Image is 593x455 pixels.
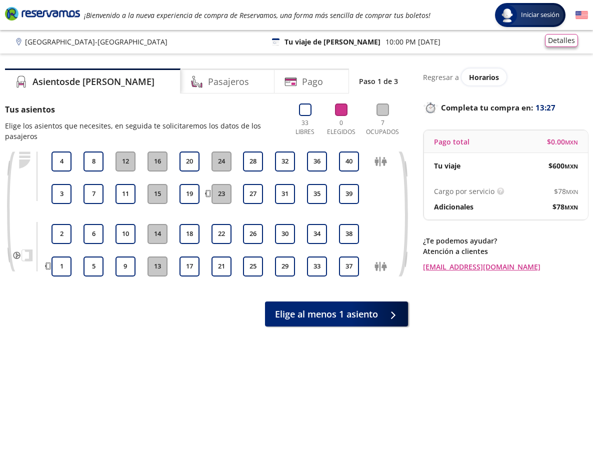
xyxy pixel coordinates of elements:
[307,224,327,244] button: 34
[307,184,327,204] button: 35
[552,201,578,212] span: $ 78
[307,151,327,171] button: 36
[179,256,199,276] button: 17
[564,162,578,170] small: MXN
[564,203,578,211] small: MXN
[339,256,359,276] button: 37
[339,184,359,204] button: 39
[275,256,295,276] button: 29
[5,103,282,115] p: Tus asientos
[284,36,380,47] p: Tu viaje de [PERSON_NAME]
[423,246,588,256] p: Atención a clientes
[325,118,357,136] p: 0 Elegidos
[275,184,295,204] button: 31
[83,256,103,276] button: 5
[339,151,359,171] button: 40
[434,136,469,147] p: Pago total
[423,261,588,272] a: [EMAIL_ADDRESS][DOMAIN_NAME]
[535,102,555,113] span: 13:27
[179,151,199,171] button: 20
[434,186,494,196] p: Cargo por servicio
[5,120,282,141] p: Elige los asientos que necesites, en seguida te solicitaremos los datos de los pasajeros
[359,76,398,86] p: Paso 1 de 3
[566,188,578,195] small: MXN
[115,224,135,244] button: 10
[423,68,588,85] div: Regresar a ver horarios
[83,151,103,171] button: 8
[211,151,231,171] button: 24
[243,184,263,204] button: 27
[469,72,499,82] span: Horarios
[208,75,249,88] h4: Pasajeros
[423,235,588,246] p: ¿Te podemos ayudar?
[211,256,231,276] button: 21
[565,138,578,146] small: MXN
[275,151,295,171] button: 32
[575,9,588,21] button: English
[211,224,231,244] button: 22
[385,36,440,47] p: 10:00 PM [DATE]
[211,184,231,204] button: 23
[51,256,71,276] button: 1
[147,224,167,244] button: 14
[302,75,323,88] h4: Pago
[243,256,263,276] button: 25
[517,10,563,20] span: Iniciar sesión
[5,6,80,24] a: Brand Logo
[545,34,578,47] button: Detalles
[84,10,430,20] em: ¡Bienvenido a la nueva experiencia de compra de Reservamos, una forma más sencilla de comprar tus...
[292,118,318,136] p: 33 Libres
[339,224,359,244] button: 38
[434,160,460,171] p: Tu viaje
[243,224,263,244] button: 26
[179,224,199,244] button: 18
[51,224,71,244] button: 2
[83,184,103,204] button: 7
[115,256,135,276] button: 9
[115,151,135,171] button: 12
[115,184,135,204] button: 11
[25,36,167,47] p: [GEOGRAPHIC_DATA] - [GEOGRAPHIC_DATA]
[547,136,578,147] span: $ 0.00
[147,151,167,171] button: 16
[554,186,578,196] span: $ 78
[265,301,408,326] button: Elige al menos 1 asiento
[5,6,80,21] i: Brand Logo
[243,151,263,171] button: 28
[147,256,167,276] button: 13
[423,100,588,114] p: Completa tu compra en :
[179,184,199,204] button: 19
[83,224,103,244] button: 6
[51,184,71,204] button: 3
[275,224,295,244] button: 30
[51,151,71,171] button: 4
[275,307,378,321] span: Elige al menos 1 asiento
[364,118,400,136] p: 7 Ocupados
[548,160,578,171] span: $ 600
[423,72,459,82] p: Regresar a
[307,256,327,276] button: 33
[434,201,473,212] p: Adicionales
[147,184,167,204] button: 15
[32,75,154,88] h4: Asientos de [PERSON_NAME]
